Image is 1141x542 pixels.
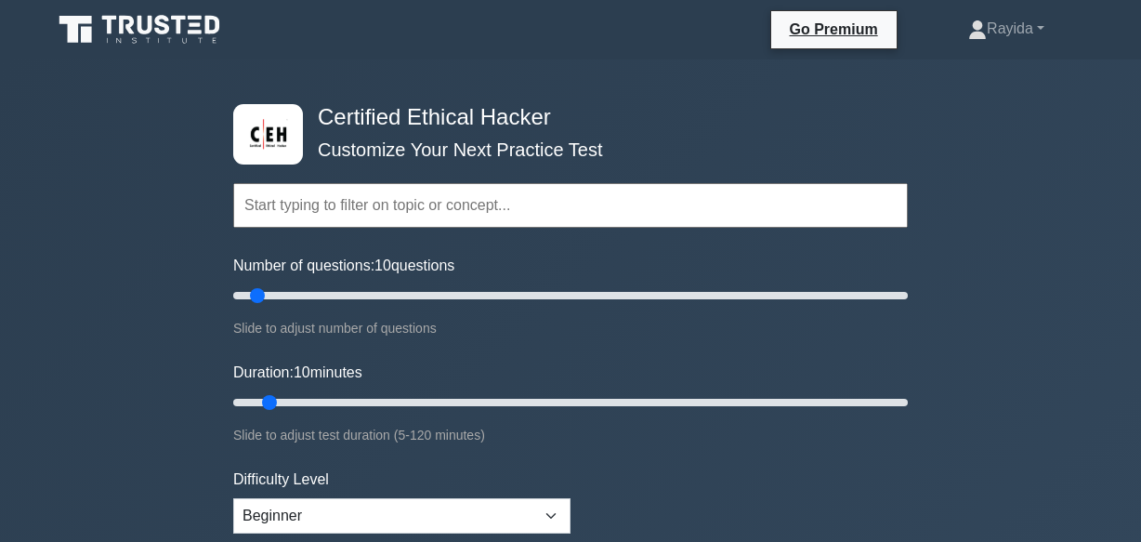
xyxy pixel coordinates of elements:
div: Slide to adjust test duration (5-120 minutes) [233,424,908,446]
h4: Certified Ethical Hacker [310,104,817,131]
a: Rayida [924,10,1089,47]
div: Slide to adjust number of questions [233,317,908,339]
label: Difficulty Level [233,469,329,491]
span: 10 [374,258,391,273]
label: Number of questions: questions [233,255,454,277]
span: 10 [294,364,310,380]
input: Start typing to filter on topic or concept... [233,183,908,228]
label: Duration: minutes [233,362,362,384]
a: Go Premium [779,18,889,41]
